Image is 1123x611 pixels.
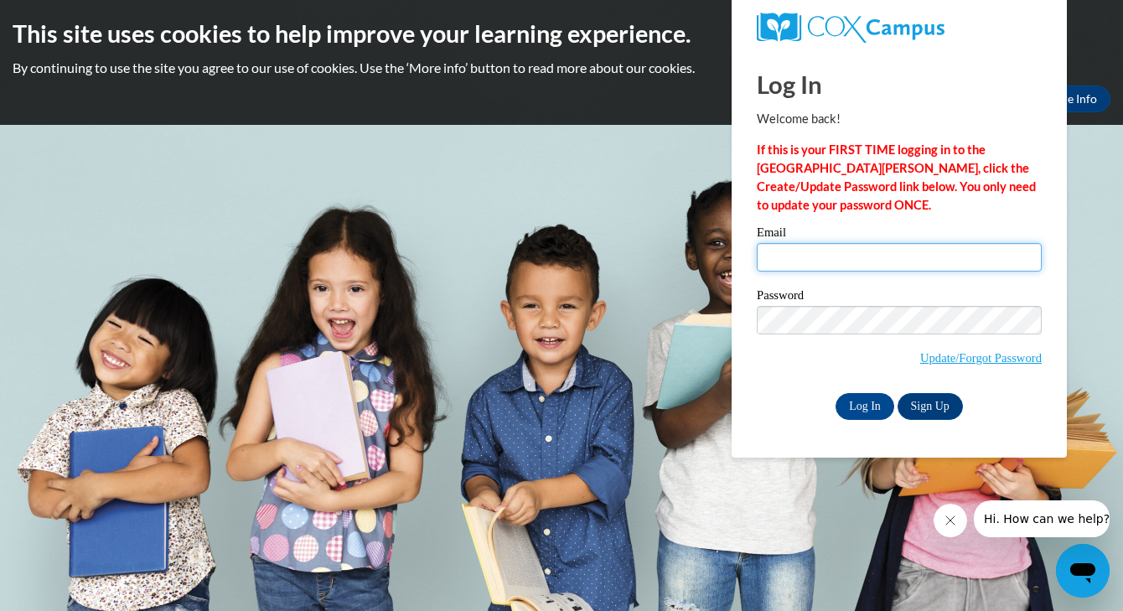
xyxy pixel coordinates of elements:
[757,226,1042,243] label: Email
[757,142,1036,212] strong: If this is your FIRST TIME logging in to the [GEOGRAPHIC_DATA][PERSON_NAME], click the Create/Upd...
[1056,544,1110,598] iframe: Button to launch messaging window
[1032,85,1110,112] a: More Info
[934,504,967,537] iframe: Close message
[836,393,894,420] input: Log In
[13,59,1110,77] p: By continuing to use the site you agree to our use of cookies. Use the ‘More info’ button to read...
[757,13,1042,43] a: COX Campus
[757,67,1042,101] h1: Log In
[757,110,1042,128] p: Welcome back!
[757,13,944,43] img: COX Campus
[757,289,1042,306] label: Password
[974,500,1110,537] iframe: Message from company
[13,17,1110,50] h2: This site uses cookies to help improve your learning experience.
[920,351,1042,365] a: Update/Forgot Password
[898,393,963,420] a: Sign Up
